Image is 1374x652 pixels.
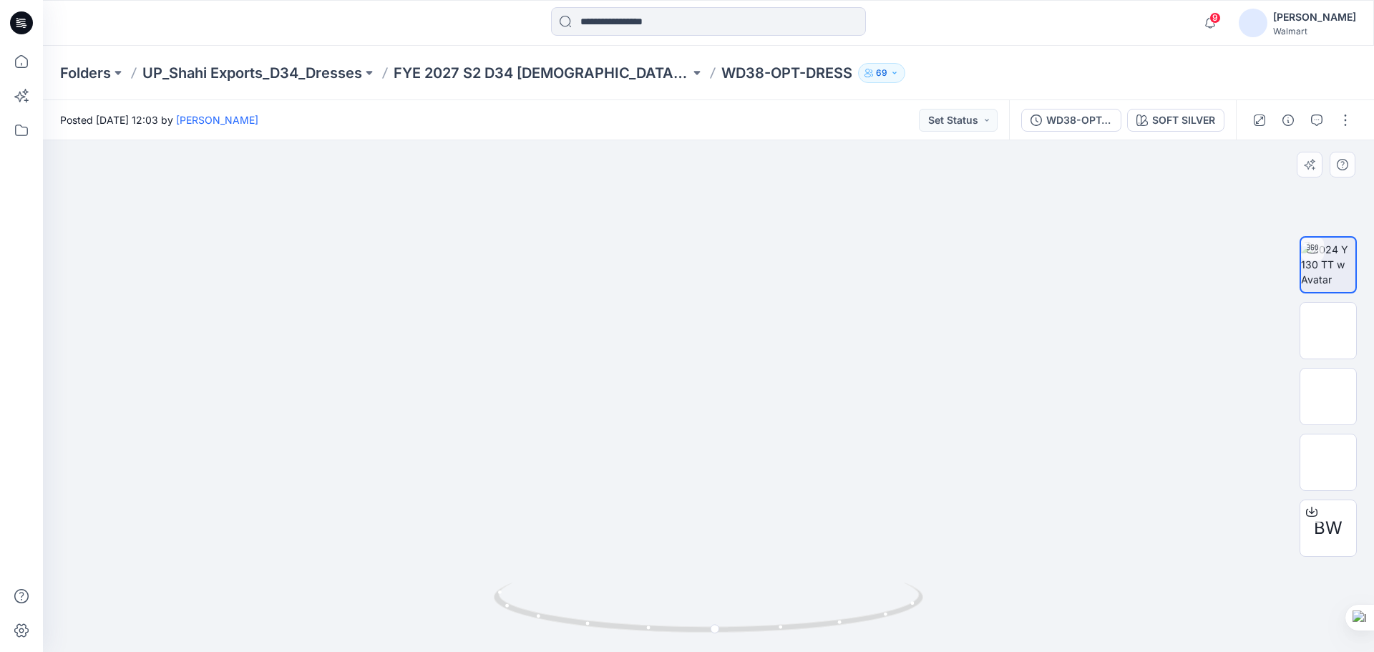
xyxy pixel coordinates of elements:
button: WD38-OPT-DRESS -WAL-MART-SZ-M-24-07-2025 -M-[PERSON_NAME] APLOAD [1021,109,1121,132]
a: [PERSON_NAME] [176,114,258,126]
button: 69 [858,63,905,83]
a: Folders [60,63,111,83]
a: FYE 2027 S2 D34 [DEMOGRAPHIC_DATA] Dresses - Shahi [394,63,690,83]
p: WD38-OPT-DRESS [721,63,852,83]
div: WD38-OPT-DRESS -WAL-MART-SZ-M-24-07-2025 -M-[PERSON_NAME] APLOAD [1046,112,1112,128]
span: BW [1314,515,1343,541]
img: 2024 Y 130 TT w Avatar [1301,242,1355,287]
div: [PERSON_NAME] [1273,9,1356,26]
button: Details [1277,109,1300,132]
span: 9 [1209,12,1221,24]
button: SOFT SILVER [1127,109,1224,132]
span: Posted [DATE] 12:03 by [60,112,258,127]
img: avatar [1239,9,1267,37]
div: SOFT SILVER [1152,112,1215,128]
p: 69 [876,65,887,81]
a: UP_Shahi Exports_D34_Dresses [142,63,362,83]
div: Walmart [1273,26,1356,37]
